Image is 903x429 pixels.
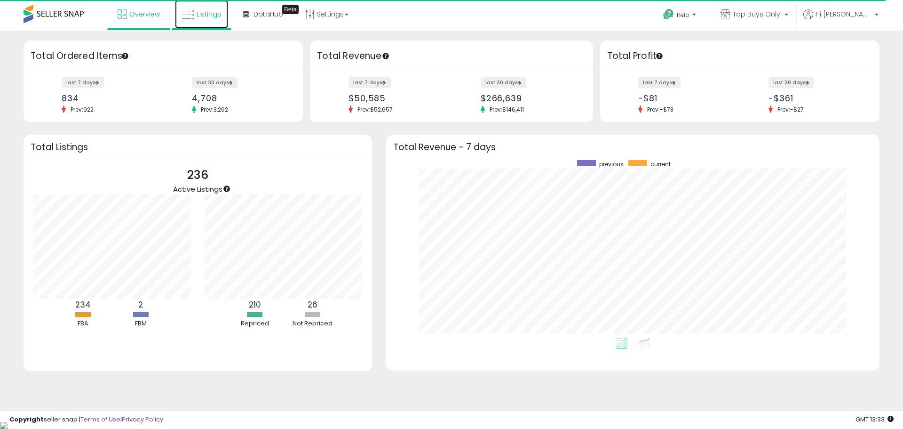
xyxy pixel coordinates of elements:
[9,415,163,424] div: seller snap | |
[173,184,222,194] span: Active Listings
[80,415,120,424] a: Terms of Use
[192,77,238,88] label: last 30 days
[855,415,894,424] span: 2025-08-10 13:33 GMT
[481,77,526,88] label: last 30 days
[733,9,782,19] span: Top Buys Only!
[31,144,365,151] h3: Total Listings
[285,319,341,328] div: Not Repriced
[317,49,586,63] h3: Total Revenue
[253,9,283,19] span: DataHub
[650,160,671,168] span: current
[485,105,529,113] span: Prev: $146,411
[112,319,169,328] div: FBM
[129,9,160,19] span: Overview
[803,9,879,31] a: Hi [PERSON_NAME]
[816,9,872,19] span: Hi [PERSON_NAME]
[599,160,624,168] span: previous
[173,166,222,184] p: 236
[638,77,681,88] label: last 7 days
[638,93,733,103] div: -$81
[381,52,390,60] div: Tooltip anchor
[655,52,664,60] div: Tooltip anchor
[222,185,231,193] div: Tooltip anchor
[31,49,296,63] h3: Total Ordered Items
[66,105,98,113] span: Prev: 922
[642,105,678,113] span: Prev: -$73
[138,299,143,310] b: 2
[196,105,233,113] span: Prev: 3,262
[663,8,674,20] i: Get Help
[55,319,111,328] div: FBA
[282,5,299,14] div: Tooltip anchor
[607,49,872,63] h3: Total Profit
[349,93,444,103] div: $50,585
[773,105,808,113] span: Prev: -$27
[249,299,261,310] b: 210
[122,415,163,424] a: Privacy Policy
[121,52,129,60] div: Tooltip anchor
[393,144,872,151] h3: Total Revenue - 7 days
[75,299,91,310] b: 234
[677,11,689,19] span: Help
[197,9,221,19] span: Listings
[768,93,863,103] div: -$361
[308,299,317,310] b: 26
[62,93,156,103] div: 834
[192,93,286,103] div: 4,708
[656,1,705,31] a: Help
[481,93,577,103] div: $266,639
[768,77,814,88] label: last 30 days
[349,77,391,88] label: last 7 days
[227,319,283,328] div: Repriced
[62,77,104,88] label: last 7 days
[9,415,44,424] strong: Copyright
[353,105,397,113] span: Prev: $52,657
